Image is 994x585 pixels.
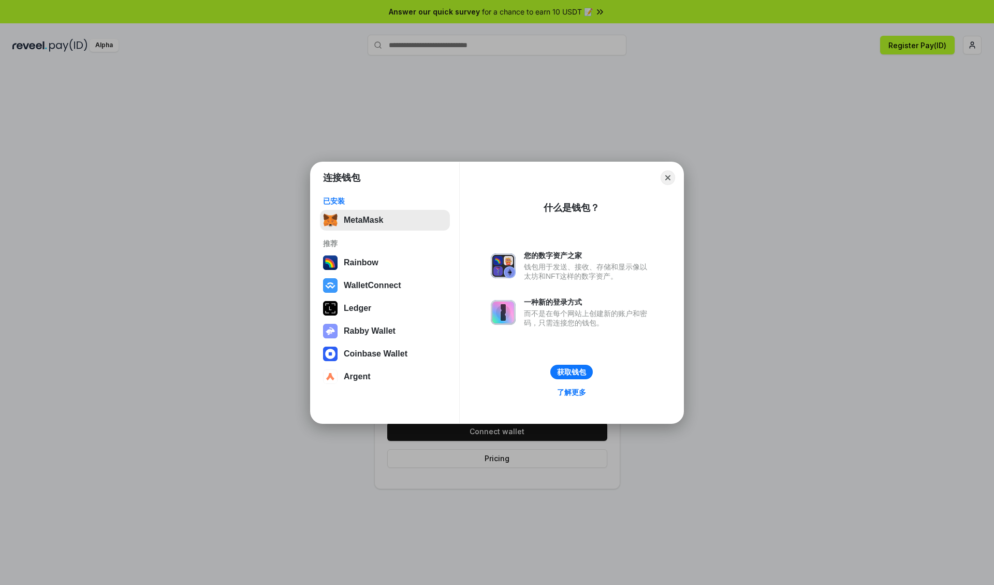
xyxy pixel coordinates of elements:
[323,301,338,316] img: svg+xml,%3Csvg%20xmlns%3D%22http%3A%2F%2Fwww.w3.org%2F2000%2Fsvg%22%20width%3D%2228%22%20height%3...
[323,278,338,293] img: svg+xml,%3Csvg%20width%3D%2228%22%20height%3D%2228%22%20viewBox%3D%220%200%2028%2028%22%20fill%3D...
[323,172,360,184] h1: 连接钱包
[491,253,516,278] img: svg+xml,%3Csvg%20xmlns%3D%22http%3A%2F%2Fwww.w3.org%2F2000%2Fsvg%22%20fill%3D%22none%22%20viewBox...
[344,372,371,381] div: Argent
[524,297,652,307] div: 一种新的登录方式
[320,252,450,273] button: Rainbow
[320,344,450,364] button: Coinbase Wallet
[344,304,371,313] div: Ledger
[344,258,378,267] div: Rainbow
[344,216,383,225] div: MetaMask
[320,321,450,341] button: Rabby Wallet
[524,262,652,281] div: 钱包用于发送、接收、存储和显示像以太坊和NFT这样的数字资产。
[551,386,592,399] a: 了解更多
[661,170,675,185] button: Close
[323,213,338,227] img: svg+xml,%3Csvg%20fill%3D%22none%22%20height%3D%2233%22%20viewBox%3D%220%200%2035%2033%22%20width%...
[550,365,593,379] button: 获取钱包
[323,347,338,361] img: svg+xml,%3Csvg%20width%3D%2228%22%20height%3D%2228%22%20viewBox%3D%220%200%2028%2028%22%20fill%3D...
[491,300,516,325] img: svg+xml,%3Csvg%20xmlns%3D%22http%3A%2F%2Fwww.w3.org%2F2000%2Fsvg%22%20fill%3D%22none%22%20viewBox...
[323,369,338,384] img: svg+xml,%3Csvg%20width%3D%2228%22%20height%3D%2228%22%20viewBox%3D%220%200%2028%2028%22%20fill%3D...
[344,326,396,336] div: Rabby Wallet
[544,202,600,214] div: 什么是钱包？
[320,366,450,387] button: Argent
[320,210,450,231] button: MetaMask
[344,281,401,290] div: WalletConnect
[524,309,652,327] div: 而不是在每个网站上创建新的账户和密码，只需连接您的钱包。
[323,255,338,270] img: svg+xml,%3Csvg%20width%3D%22120%22%20height%3D%22120%22%20viewBox%3D%220%200%20120%20120%22%20fil...
[557,367,586,377] div: 获取钱包
[320,298,450,319] button: Ledger
[323,239,447,248] div: 推荐
[320,275,450,296] button: WalletConnect
[344,349,407,359] div: Coinbase Wallet
[323,196,447,206] div: 已安装
[524,251,652,260] div: 您的数字资产之家
[323,324,338,338] img: svg+xml,%3Csvg%20xmlns%3D%22http%3A%2F%2Fwww.w3.org%2F2000%2Fsvg%22%20fill%3D%22none%22%20viewBox...
[557,388,586,397] div: 了解更多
